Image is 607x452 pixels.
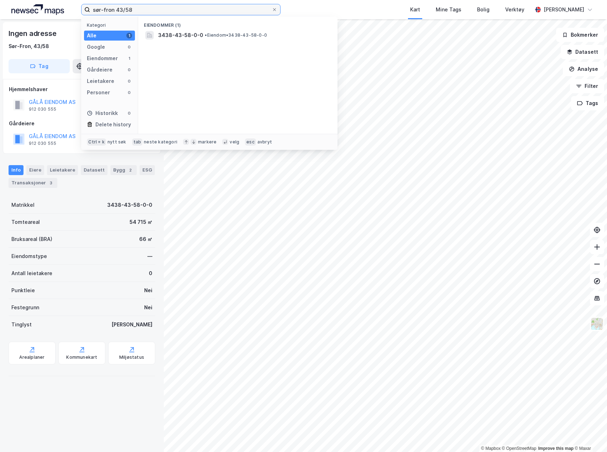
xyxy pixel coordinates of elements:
[563,62,604,76] button: Analyse
[9,42,49,51] div: Sør-Fron, 43/58
[140,165,155,175] div: ESG
[87,54,118,63] div: Eiendommer
[108,139,126,145] div: nytt søk
[11,201,35,209] div: Matrikkel
[9,119,155,128] div: Gårdeiere
[230,139,239,145] div: velg
[47,165,78,175] div: Leietakere
[198,139,216,145] div: markere
[9,28,58,39] div: Ingen adresse
[119,354,144,360] div: Miljøstatus
[81,165,108,175] div: Datasett
[11,235,52,243] div: Bruksareal (BRA)
[410,5,420,14] div: Kart
[149,269,152,278] div: 0
[158,31,203,40] span: 3438-43-58-0-0
[571,418,607,452] div: Kontrollprogram for chat
[571,96,604,110] button: Tags
[87,31,96,40] div: Alle
[205,32,207,38] span: •
[257,139,272,145] div: avbryt
[66,354,97,360] div: Kommunekart
[138,17,337,30] div: Eiendommer (1)
[29,141,56,146] div: 912 030 555
[436,5,461,14] div: Mine Tags
[26,165,44,175] div: Eiere
[139,235,152,243] div: 66 ㎡
[29,106,56,112] div: 912 030 555
[11,252,47,261] div: Eiendomstype
[126,110,132,116] div: 0
[477,5,490,14] div: Bolig
[87,77,114,85] div: Leietakere
[47,179,54,186] div: 3
[126,44,132,50] div: 0
[144,139,177,145] div: neste kategori
[11,269,52,278] div: Antall leietakere
[87,43,105,51] div: Google
[127,167,134,174] div: 2
[205,32,267,38] span: Eiendom • 3438-43-58-0-0
[95,120,131,129] div: Delete history
[130,218,152,226] div: 54 715 ㎡
[126,78,132,84] div: 0
[126,90,132,95] div: 0
[9,59,70,73] button: Tag
[570,79,604,93] button: Filter
[561,45,604,59] button: Datasett
[144,286,152,295] div: Nei
[144,303,152,312] div: Nei
[126,67,132,73] div: 0
[126,56,132,61] div: 1
[9,85,155,94] div: Hjemmelshaver
[505,5,524,14] div: Verktøy
[11,303,39,312] div: Festegrunn
[538,446,574,451] a: Improve this map
[9,165,23,175] div: Info
[11,218,40,226] div: Tomteareal
[126,33,132,38] div: 1
[111,320,152,329] div: [PERSON_NAME]
[19,354,45,360] div: Arealplaner
[132,138,143,146] div: tab
[544,5,584,14] div: [PERSON_NAME]
[481,446,501,451] a: Mapbox
[245,138,256,146] div: esc
[556,28,604,42] button: Bokmerker
[107,201,152,209] div: 3438-43-58-0-0
[87,65,112,74] div: Gårdeiere
[502,446,537,451] a: OpenStreetMap
[110,165,137,175] div: Bygg
[90,4,272,15] input: Søk på adresse, matrikkel, gårdeiere, leietakere eller personer
[87,88,110,97] div: Personer
[571,418,607,452] iframe: Chat Widget
[87,138,106,146] div: Ctrl + k
[11,4,64,15] img: logo.a4113a55bc3d86da70a041830d287a7e.svg
[147,252,152,261] div: —
[87,22,135,28] div: Kategori
[11,320,32,329] div: Tinglyst
[11,286,35,295] div: Punktleie
[87,109,118,117] div: Historikk
[9,178,57,188] div: Transaksjoner
[590,317,604,331] img: Z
